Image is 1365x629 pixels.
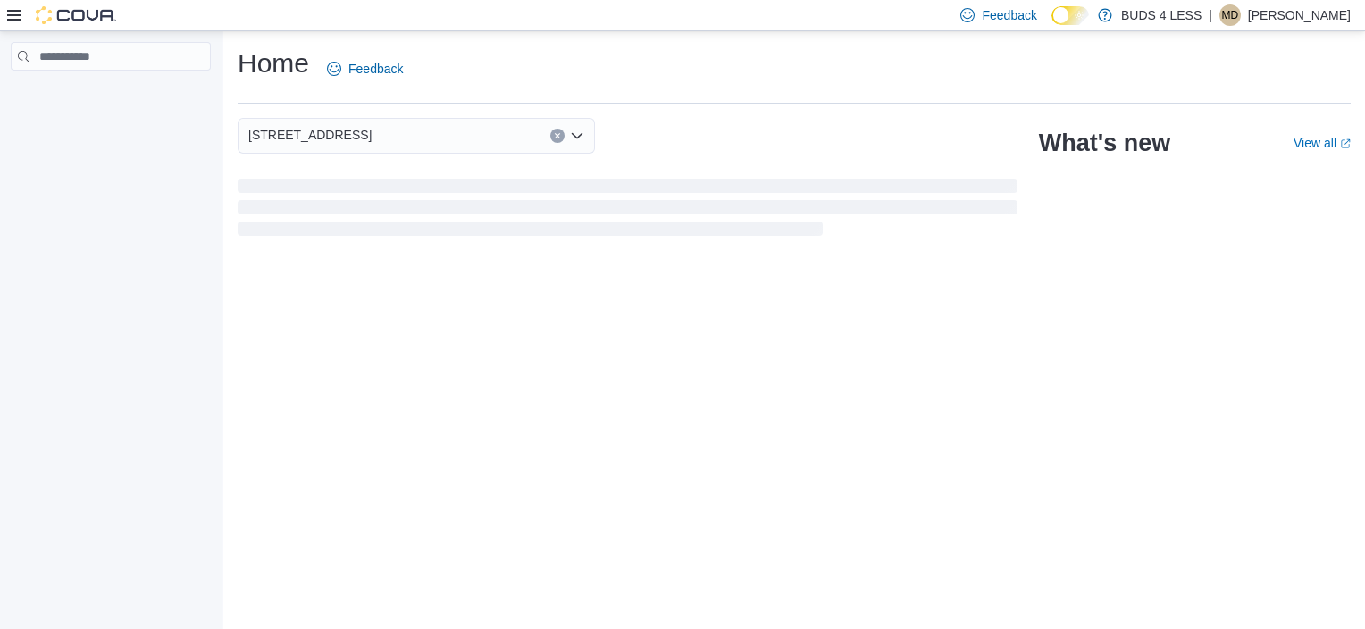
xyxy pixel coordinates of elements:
[11,74,211,117] nav: Complex example
[1121,4,1202,26] p: BUDS 4 LESS
[1051,25,1052,26] span: Dark Mode
[1222,4,1239,26] span: MD
[320,51,410,87] a: Feedback
[238,46,309,81] h1: Home
[570,129,584,143] button: Open list of options
[248,124,372,146] span: [STREET_ADDRESS]
[1209,4,1212,26] p: |
[550,129,565,143] button: Clear input
[348,60,403,78] span: Feedback
[1051,6,1089,25] input: Dark Mode
[1294,136,1351,150] a: View allExternal link
[1039,129,1170,157] h2: What's new
[1340,138,1351,149] svg: External link
[1219,4,1241,26] div: Matthew Degrieck
[982,6,1036,24] span: Feedback
[1248,4,1351,26] p: [PERSON_NAME]
[36,6,116,24] img: Cova
[238,182,1017,239] span: Loading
